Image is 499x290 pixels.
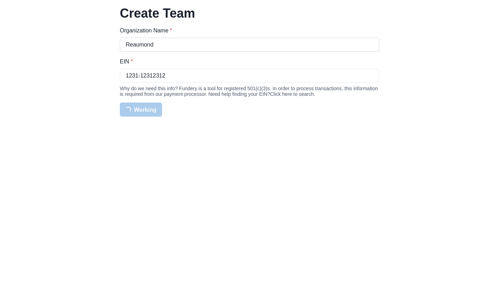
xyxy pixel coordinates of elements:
label: EIN [120,57,375,66]
button: Working [120,103,162,117]
input: EIN [120,69,379,83]
div: Why do we need this info? Fundery is a tool for registered 501(c)(3)s. In order to process transa... [120,86,379,97]
label: Organization Name [120,26,375,35]
input: Organization Name [120,38,379,52]
a: Click here to search. [270,91,315,97]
